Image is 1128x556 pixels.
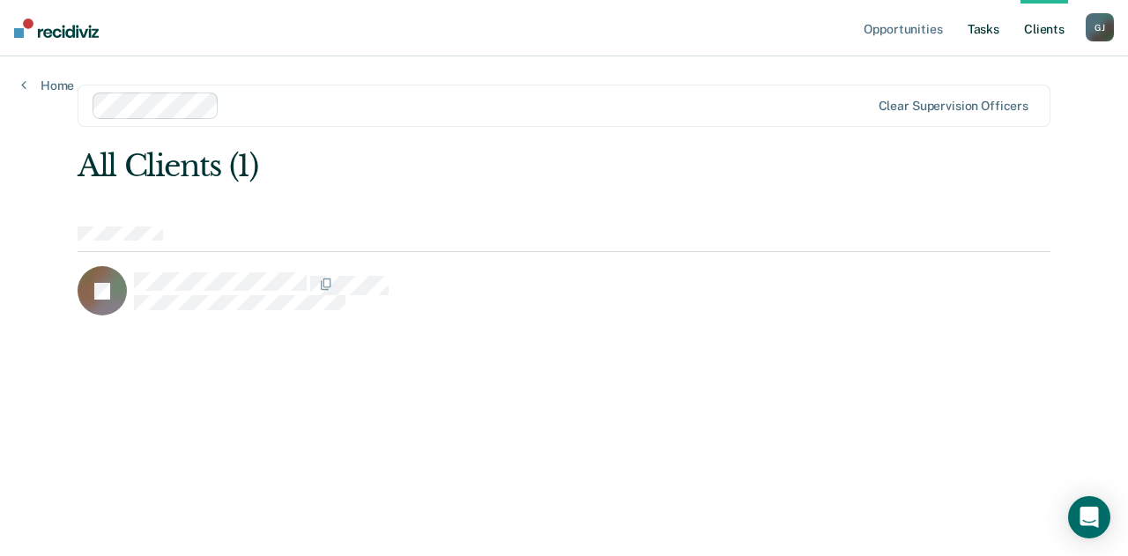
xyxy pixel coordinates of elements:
[879,99,1028,114] div: Clear supervision officers
[1068,496,1110,538] div: Open Intercom Messenger
[21,78,74,93] a: Home
[78,148,856,184] div: All Clients (1)
[1086,13,1114,41] button: GJ
[1086,13,1114,41] div: G J
[14,19,99,38] img: Recidiviz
